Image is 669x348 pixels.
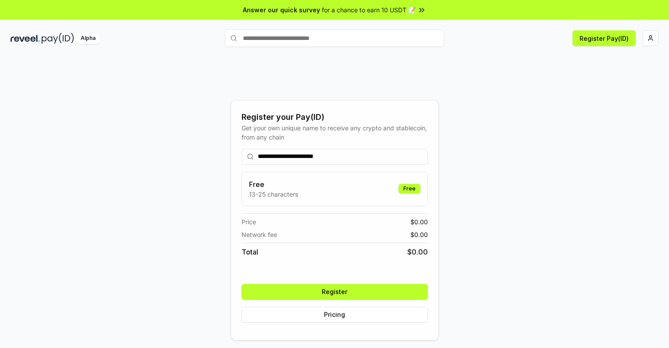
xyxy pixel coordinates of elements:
[399,184,420,194] div: Free
[242,247,258,257] span: Total
[242,230,277,239] span: Network fee
[249,179,298,190] h3: Free
[11,33,40,44] img: reveel_dark
[243,5,320,14] span: Answer our quick survey
[242,307,428,323] button: Pricing
[410,217,428,226] span: $ 0.00
[322,5,416,14] span: for a chance to earn 10 USDT 📝
[573,30,636,46] button: Register Pay(ID)
[42,33,74,44] img: pay_id
[242,111,428,123] div: Register your Pay(ID)
[407,247,428,257] span: $ 0.00
[410,230,428,239] span: $ 0.00
[242,217,256,226] span: Price
[76,33,100,44] div: Alpha
[242,123,428,142] div: Get your own unique name to receive any crypto and stablecoin, from any chain
[242,284,428,300] button: Register
[249,190,298,199] p: 13-25 characters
